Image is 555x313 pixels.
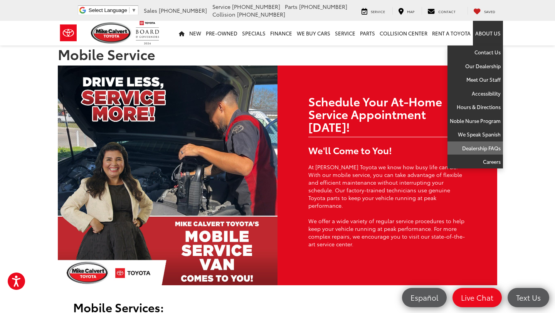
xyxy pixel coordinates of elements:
[371,9,385,14] span: Service
[240,21,268,45] a: Specials
[144,7,157,14] span: Sales
[447,141,503,155] a: Dealership FAQs
[212,10,235,18] span: Collision
[447,128,503,141] a: We Speak Spanish
[237,10,285,18] span: [PHONE_NUMBER]
[308,95,466,133] h2: Schedule Your At-Home Service Appointment [DATE]!
[232,3,280,10] span: [PHONE_NUMBER]
[473,21,503,45] a: About Us
[308,145,466,155] h3: We'll Come to You!
[294,21,333,45] a: WE BUY CARS
[438,9,456,14] span: Contact
[512,293,545,302] span: Text Us
[484,9,495,14] span: Saved
[285,3,298,10] span: Parts
[268,21,294,45] a: Finance
[447,59,503,73] a: Our Dealership
[447,45,503,59] a: Contact Us
[333,21,358,45] a: Service
[58,66,277,285] img: Mobile Service that Comes to You!
[203,21,240,45] a: Pre-Owned
[129,7,129,13] span: ​
[430,21,473,45] a: Rent a Toyota
[58,46,497,62] h1: Mobile Service
[377,21,430,45] a: Collision Center
[402,288,447,307] a: Español
[54,20,83,45] img: Toyota
[447,100,503,114] a: Hours & Directions
[392,7,420,15] a: Map
[407,9,414,14] span: Map
[177,21,187,45] a: Home
[508,288,549,307] a: Text Us
[89,7,136,13] a: Select Language​
[447,155,503,168] a: Careers
[422,7,461,15] a: Contact
[131,7,136,13] span: ▼
[407,293,442,302] span: Español
[187,21,203,45] a: New
[447,114,503,128] a: Noble Nurse Program
[457,293,497,302] span: Live Chat
[159,7,207,14] span: [PHONE_NUMBER]
[91,22,132,44] img: Mike Calvert Toyota
[452,288,502,307] a: Live Chat
[447,73,503,87] a: Meet Our Staff
[447,87,503,101] a: Accessibility
[358,21,377,45] a: Parts
[299,3,347,10] span: [PHONE_NUMBER]
[89,7,127,13] span: Select Language
[468,7,501,15] a: My Saved Vehicles
[356,7,391,15] a: Service
[212,3,230,10] span: Service
[308,217,466,248] p: We offer a wide variety of regular service procedures to help keep your vehicle running at peak p...
[308,163,466,209] p: At [PERSON_NAME] Toyota we know how busy life can be. With our mobile service, you can take advan...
